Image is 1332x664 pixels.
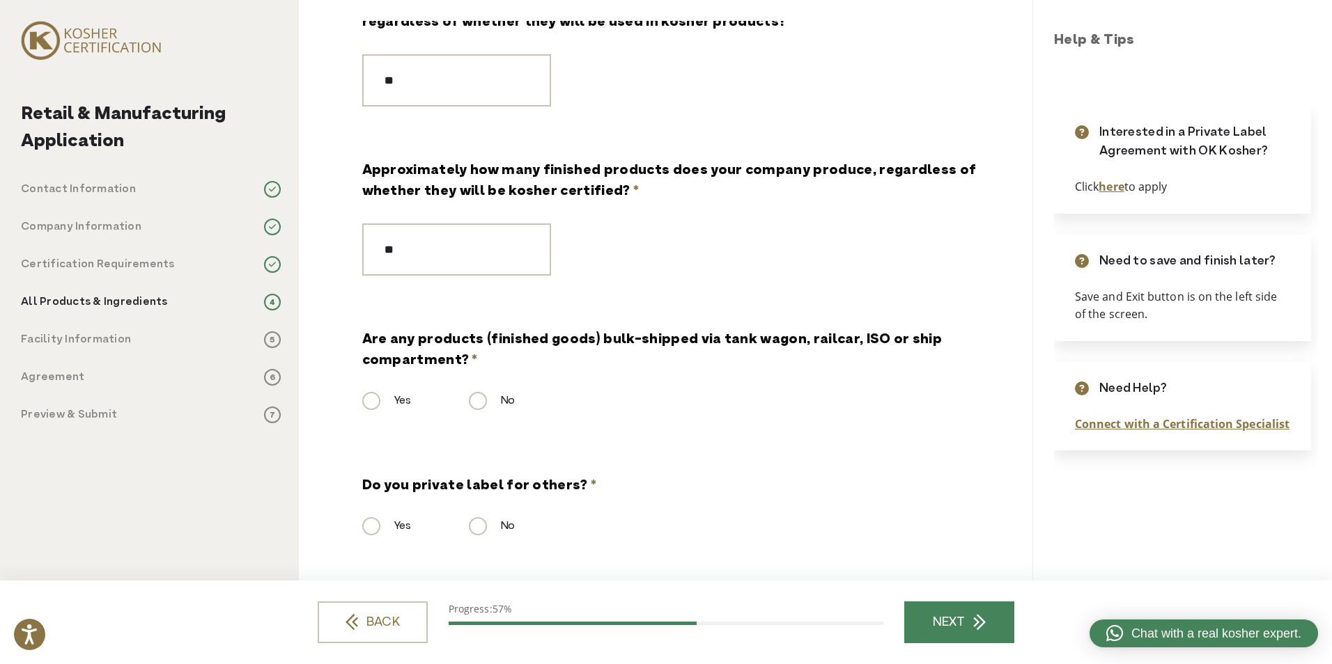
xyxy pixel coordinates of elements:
span: 57% [493,602,512,615]
h3: Help & Tips [1054,31,1318,52]
p: Interested in a Private Label Agreement with OK Kosher? [1099,123,1290,161]
p: Click to apply [1075,178,1290,196]
span: Chat with a real kosher expert. [1131,624,1301,643]
a: NEXT [904,601,1014,643]
a: here [1099,179,1124,194]
label: Yes [362,518,411,535]
a: Chat with a real kosher expert. [1090,619,1318,647]
p: Facility Information [21,331,131,348]
p: Progress: [449,601,883,616]
p: Save and Exit button is on the left side of the screen. [1075,288,1290,324]
label: Yes [362,393,411,409]
h2: Retail & Manufacturing Application [21,101,281,155]
label: Approximately how many finished products does your company produce, regardless of whether they wi... [362,161,978,203]
a: BACK [318,601,428,643]
span: 4 [264,294,281,310]
p: Preview & Submit [21,406,117,423]
span: 6 [264,369,281,386]
p: Certification Requirements [21,256,175,273]
span: 5 [264,331,281,348]
p: Need Help? [1099,379,1167,398]
legend: Are any products (finished goods) bulk-shipped via tank wagon, railcar, ISO or ship compartment? [362,330,978,372]
p: Contact Information [21,181,136,198]
p: Agreement [21,369,84,386]
p: Need to save and finish later? [1099,252,1276,271]
a: Connect with a Certification Specialist [1075,416,1290,432]
label: No [469,518,515,535]
legend: Do you private label for others? [362,476,597,497]
label: No [469,393,515,409]
p: Company Information [21,219,141,235]
span: 7 [264,406,281,423]
p: All Products & Ingredients [21,294,168,310]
